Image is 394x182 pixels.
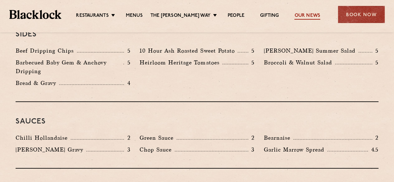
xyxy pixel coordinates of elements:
[140,145,175,154] p: Chop Sauce
[248,146,254,154] p: 3
[16,118,378,126] h3: Sauces
[16,58,123,76] p: Barbecued Baby Gem & Anchovy Dripping
[124,79,130,87] p: 4
[124,58,130,67] p: 5
[228,13,244,20] a: People
[372,47,378,55] p: 5
[126,13,143,20] a: Menus
[140,133,177,142] p: Green Sauce
[150,13,211,20] a: The [PERSON_NAME] Way
[9,10,61,19] img: BL_Textured_Logo-footer-cropped.svg
[372,58,378,67] p: 5
[16,133,71,142] p: Chilli Hollandaise
[140,46,238,55] p: 10 Hour Ash Roasted Sweet Potato
[16,79,59,87] p: Bread & Gravy
[264,46,358,55] p: [PERSON_NAME] Summer Salad
[264,58,335,67] p: Broccoli & Walnut Salad
[264,133,293,142] p: Bearnaise
[76,13,108,20] a: Restaurants
[372,134,378,142] p: 2
[16,46,77,55] p: Beef Dripping Chips
[124,134,130,142] p: 2
[16,145,86,154] p: [PERSON_NAME] Gravy
[248,134,254,142] p: 2
[124,146,130,154] p: 3
[260,13,279,20] a: Gifting
[248,58,254,67] p: 5
[248,47,254,55] p: 5
[124,47,130,55] p: 5
[294,13,320,20] a: Our News
[140,58,222,67] p: Heirloom Heritage Tomatoes
[16,30,378,39] h3: Sides
[338,6,385,23] div: Book Now
[368,146,378,154] p: 4.5
[264,145,327,154] p: Garlic Marrow Spread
